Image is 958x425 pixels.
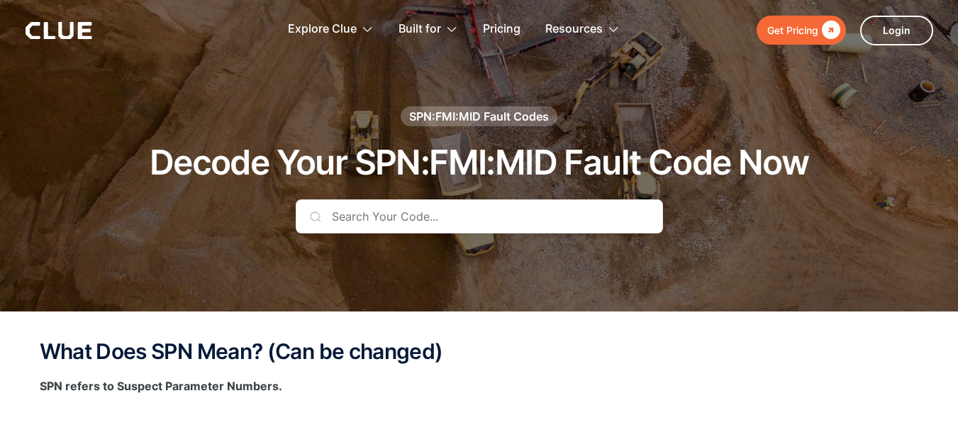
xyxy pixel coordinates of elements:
[40,340,919,363] h2: What Does SPN Mean? (Can be changed)
[767,21,818,39] div: Get Pricing
[399,7,441,52] div: Built for
[545,7,620,52] div: Resources
[545,7,603,52] div: Resources
[860,16,933,45] a: Login
[40,379,282,393] strong: SPN refers to Suspect Parameter Numbers.
[409,109,549,124] div: SPN:FMI:MID Fault Codes
[818,21,840,39] div: 
[399,7,458,52] div: Built for
[296,199,663,233] input: Search Your Code...
[757,16,846,45] a: Get Pricing
[150,144,808,182] h1: Decode Your SPN:FMI:MID Fault Code Now
[288,7,357,52] div: Explore Clue
[483,7,520,52] a: Pricing
[288,7,374,52] div: Explore Clue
